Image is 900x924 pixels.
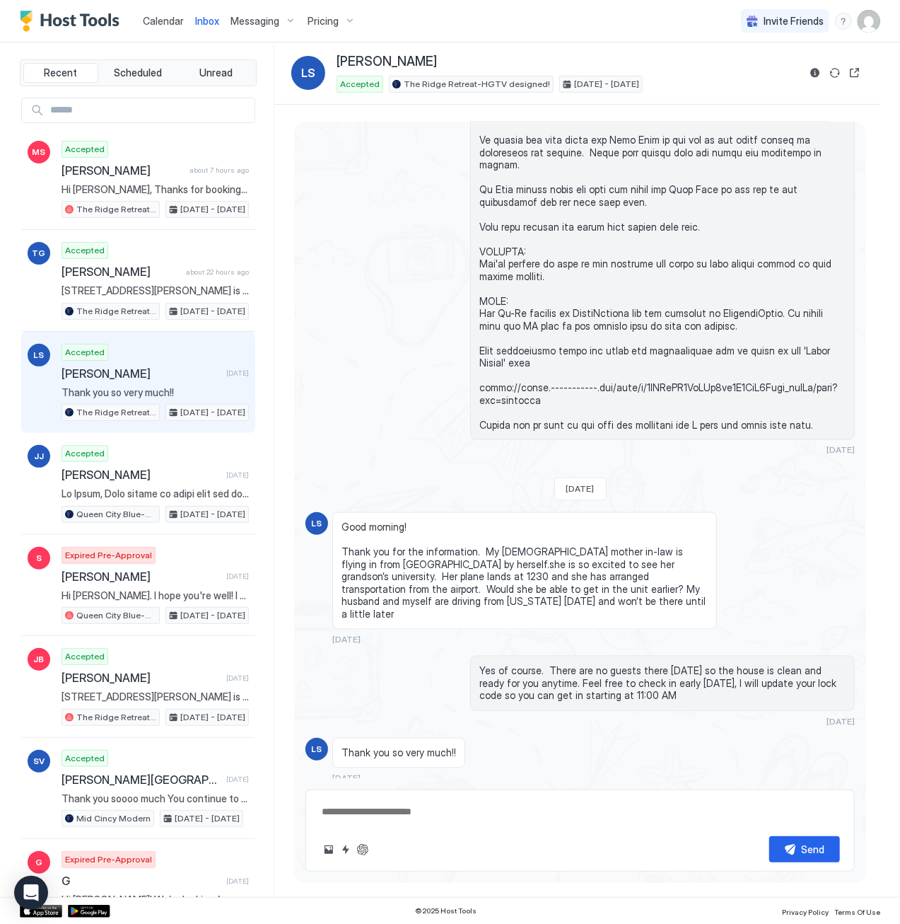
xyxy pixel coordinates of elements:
div: menu [835,13,852,30]
div: tab-group [20,59,257,86]
span: LS [34,349,45,362]
span: [DATE] - [DATE] [180,508,245,521]
span: Good morning! Thank you for the information. My [DEMOGRAPHIC_DATA] mother in-law is flying in fro... [341,521,708,620]
button: Open reservation [846,64,863,81]
span: Inbox [195,15,219,27]
span: Accepted [65,244,105,257]
span: Thank you so very much!! [341,747,456,760]
span: G [35,856,42,869]
span: Expired Pre-Approval [65,853,152,866]
a: Calendar [143,13,184,28]
span: [DATE] - [DATE] [180,711,245,724]
span: Queen City Blue-Historic Charmer [76,508,156,521]
span: [PERSON_NAME] [337,54,437,70]
button: Sync reservation [826,64,843,81]
span: The Ridge Retreat-HGTV designed! [76,305,156,318]
span: The Ridge Retreat-HGTV designed! [404,78,550,91]
span: [DATE] [332,773,361,783]
span: Messaging [230,15,279,28]
button: Recent [23,63,98,83]
span: [STREET_ADDRESS][PERSON_NAME] is more than just a stylish short-term rental—it’s a piece of Cinci... [62,284,249,297]
span: Accepted [65,346,105,359]
span: S [36,552,42,565]
span: [DATE] [566,484,595,495]
span: MS [33,146,46,158]
span: [PERSON_NAME] [62,671,221,685]
span: The Ridge Retreat-HGTV designed! [76,203,156,216]
span: LS [312,517,322,530]
span: [DATE] - [DATE] [180,406,245,419]
span: LS [301,64,315,81]
span: Yes of course. There are no guests there [DATE] so the house is clean and ready for you anytime. ... [479,665,846,703]
span: [PERSON_NAME] [62,468,221,482]
span: [DATE] - [DATE] [574,78,639,91]
span: Lo Ipsum, Dolo sitame co adipi elit sed doei tem inci utla etdoloremag aliqu enim admi. Ven qui n... [62,487,249,500]
span: Accepted [65,447,105,460]
span: [PERSON_NAME] [62,570,221,584]
span: [DATE] [332,634,361,645]
span: [DATE] [226,877,249,886]
button: Quick reply [337,841,354,858]
span: [DATE] - [DATE] [180,609,245,622]
span: The Ridge Retreat-HGTV designed! [76,711,156,724]
div: User profile [858,10,880,33]
span: Recent [44,67,77,79]
span: Unread [199,67,233,79]
span: Mid Cincy Modern [76,812,151,825]
a: Terms Of Use [834,903,880,918]
a: App Store [20,905,62,918]
span: Scheduled [115,67,163,79]
span: JB [34,653,45,666]
button: Unread [178,63,253,83]
span: The Ridge Retreat-HGTV designed! [76,406,156,419]
span: Expired Pre-Approval [65,549,152,562]
span: [DATE] [226,674,249,683]
div: Open Intercom Messenger [14,876,48,910]
span: Thank you soooo much You continue to give thanks that we chose your house💖 [62,792,249,805]
span: Accepted [340,78,380,91]
span: © 2025 Host Tools [416,906,477,916]
span: [STREET_ADDRESS][PERSON_NAME] is more than just a stylish short-term rental—it’s a piece of Cinci... [62,691,249,703]
span: Hi [PERSON_NAME]. I hope you're well! I wanted to check in with you before reserving this house. ... [62,589,249,602]
span: Thank you so very much!! [62,386,249,399]
span: Queen City Blue-Historic Charmer [76,609,156,622]
span: SV [33,755,45,768]
span: Privacy Policy [782,908,829,916]
span: about 7 hours ago [189,166,249,175]
span: [PERSON_NAME][GEOGRAPHIC_DATA] [62,773,221,787]
span: [DATE] [226,775,249,784]
a: Privacy Policy [782,903,829,918]
div: Send [802,842,825,857]
span: Invite Friends [764,15,824,28]
span: [PERSON_NAME] [62,163,184,178]
span: [DATE] [226,369,249,378]
span: [DATE] - [DATE] [175,812,240,825]
span: [PERSON_NAME] [62,366,221,381]
span: [PERSON_NAME] [62,265,180,279]
button: Reservation information [807,64,824,81]
span: [DATE] [226,470,249,480]
input: Input Field [45,98,255,122]
span: [DATE] [826,444,855,455]
button: ChatGPT Auto Reply [354,841,371,858]
span: about 22 hours ago [186,267,249,277]
span: [DATE] [826,716,855,727]
span: TG [33,247,46,260]
a: Google Play Store [68,905,110,918]
span: Accepted [65,143,105,156]
span: [DATE] [226,572,249,581]
span: G [62,874,221,888]
a: Inbox [195,13,219,28]
span: [DATE] - [DATE] [180,305,245,318]
a: Host Tools Logo [20,11,126,32]
span: Calendar [143,15,184,27]
span: [DATE] - [DATE] [180,203,245,216]
button: Send [769,836,840,862]
span: Accepted [65,650,105,663]
button: Scheduled [101,63,176,83]
button: Upload image [320,841,337,858]
span: LS [312,743,322,756]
